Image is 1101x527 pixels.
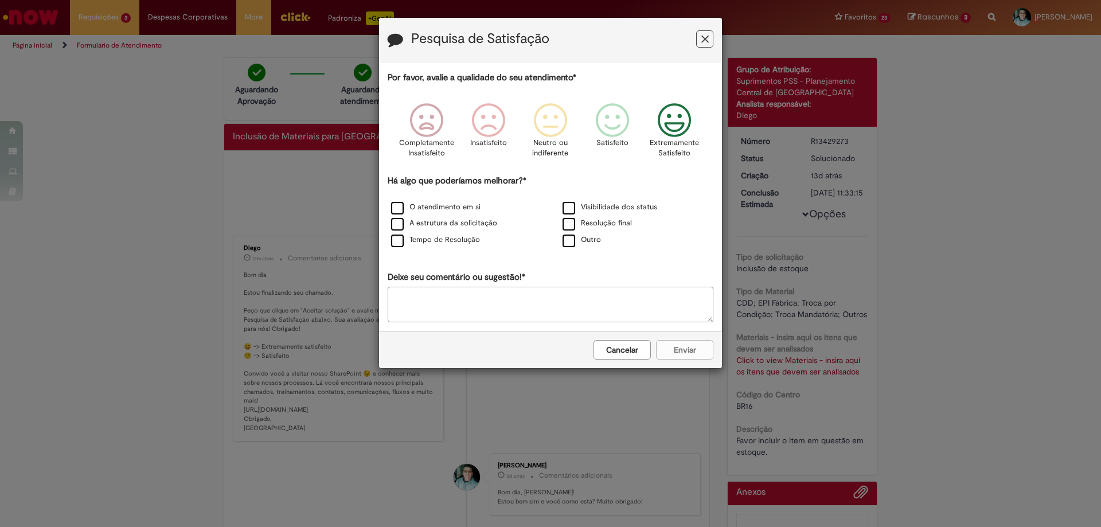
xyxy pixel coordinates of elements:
[470,138,507,149] p: Insatisfeito
[411,32,549,46] label: Pesquisa de Satisfação
[563,202,657,213] label: Visibilidade dos status
[583,95,642,173] div: Satisfeito
[391,202,481,213] label: O atendimento em si
[645,95,704,173] div: Extremamente Satisfeito
[650,138,699,159] p: Extremamente Satisfeito
[399,138,454,159] p: Completamente Insatisfeito
[388,175,713,249] div: Há algo que poderíamos melhorar?*
[388,271,525,283] label: Deixe seu comentário ou sugestão!*
[530,138,571,159] p: Neutro ou indiferente
[596,138,628,149] p: Satisfeito
[594,340,651,360] button: Cancelar
[563,235,601,245] label: Outro
[397,95,455,173] div: Completamente Insatisfeito
[388,72,576,84] label: Por favor, avalie a qualidade do seu atendimento*
[563,218,632,229] label: Resolução final
[391,235,480,245] label: Tempo de Resolução
[521,95,580,173] div: Neutro ou indiferente
[391,218,497,229] label: A estrutura da solicitação
[459,95,518,173] div: Insatisfeito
